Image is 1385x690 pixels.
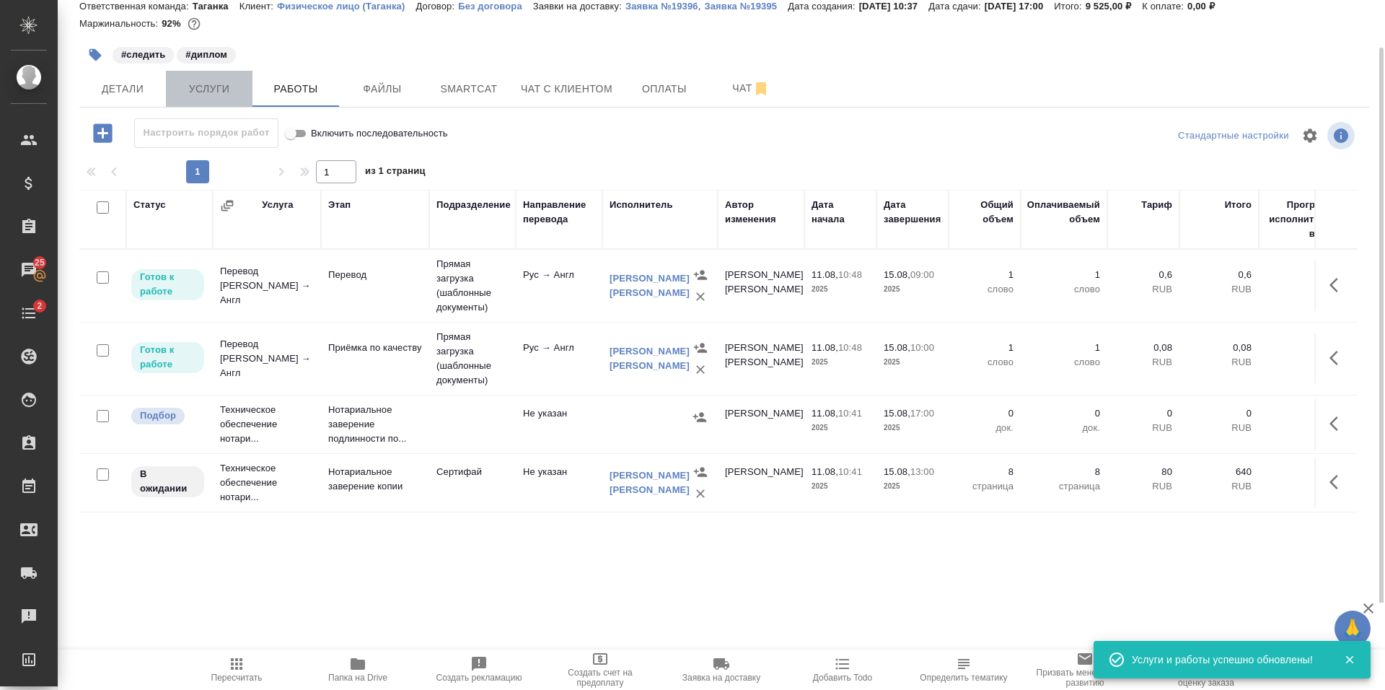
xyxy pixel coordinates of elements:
button: Здесь прячутся важные кнопки [1321,268,1355,302]
td: [PERSON_NAME] [PERSON_NAME] [718,261,804,311]
button: Назначить [689,406,711,428]
a: [PERSON_NAME] [PERSON_NAME] [610,470,690,495]
p: слово [956,282,1014,297]
div: Услуга [262,198,293,212]
p: 10:41 [838,466,862,477]
span: Чат с клиентом [521,80,612,98]
p: 15.08, [884,342,910,353]
td: Техническое обеспечение нотари... [213,396,321,453]
p: Приёмка по качеству [328,341,422,355]
a: [PERSON_NAME] [PERSON_NAME] [610,273,690,298]
p: 1 [956,341,1014,355]
p: RUB [1187,282,1252,297]
span: Детали [88,80,157,98]
p: 1 [956,268,1014,282]
p: слово [1028,355,1100,370]
button: Добавить работу [83,118,123,148]
td: Техническое обеспечение нотари... [213,454,321,512]
p: 2025 [812,421,869,435]
p: Готов к работе [140,270,195,299]
span: 2 [28,299,50,313]
div: Исполнитель назначен, приступать к работе пока рано [130,465,206,499]
div: Прогресс исполнителя в SC [1266,198,1331,241]
p: RUB [1187,479,1252,494]
a: 25 [4,252,54,288]
p: 0,08 [1187,341,1252,355]
td: Не указан [516,458,602,508]
p: 11.08, [812,342,838,353]
p: 1 [1028,341,1100,355]
p: , [698,1,705,12]
p: 2025 [884,479,941,494]
p: Дата создания: [788,1,858,12]
button: 640.68 RUB; [185,14,203,33]
p: 640 [1187,465,1252,479]
p: #следить [121,48,165,62]
div: Тариф [1141,198,1172,212]
button: Удалить [690,483,711,505]
span: Файлы [348,80,417,98]
div: Дата начала [812,198,869,227]
td: Рус → Англ [516,333,602,384]
div: Статус [133,198,166,212]
p: RUB [1114,479,1172,494]
p: 15.08, [884,408,910,419]
p: RUB [1187,421,1252,435]
div: Исполнитель [610,198,673,212]
span: Посмотреть информацию [1327,122,1358,149]
p: 9 525,00 ₽ [1086,1,1143,12]
div: Общий объем [956,198,1014,227]
p: 8 [956,465,1014,479]
button: Закрыть [1335,653,1364,666]
p: слово [1028,282,1100,297]
p: Дата сдачи: [928,1,984,12]
span: Smartcat [434,80,504,98]
div: Подразделение [436,198,511,212]
p: 0 [1028,406,1100,421]
p: 10:48 [838,269,862,280]
p: К оплате: [1142,1,1187,12]
p: RUB [1187,355,1252,370]
p: 2025 [812,479,869,494]
p: [DATE] 17:00 [985,1,1055,12]
td: [PERSON_NAME] [PERSON_NAME] [718,333,804,384]
p: Клиент: [239,1,277,12]
button: Назначить [690,337,711,359]
p: RUB [1114,282,1172,297]
button: Добавить тэг [79,39,111,71]
p: 2025 [812,282,869,297]
p: Таганка [193,1,239,12]
p: 10:48 [838,342,862,353]
div: Услуги и работы успешно обновлены! [1132,652,1322,667]
div: split button [1174,125,1293,147]
p: слово [956,355,1014,370]
p: 0,08 [1114,341,1172,355]
p: 0,00 ₽ [1187,1,1226,12]
p: 1 [1028,268,1100,282]
button: Здесь прячутся важные кнопки [1321,465,1355,499]
p: 2025 [884,421,941,435]
p: 13:00 [910,466,934,477]
td: Сертифай [429,458,516,508]
p: Без договора [458,1,533,12]
p: Перевод [328,268,422,282]
p: 15.08, [884,269,910,280]
p: Нотариальное заверение подлинности по... [328,403,422,446]
span: из 1 страниц [365,162,426,183]
div: Исполнитель может приступить к работе [130,341,206,375]
p: Ответственная команда: [79,1,193,12]
p: В ожидании [140,467,195,496]
span: Услуги [175,80,244,98]
span: Настроить таблицу [1293,118,1327,153]
span: Чат [716,79,786,97]
p: Физическое лицо (Таганка) [277,1,416,12]
div: Можно подбирать исполнителей [130,406,206,426]
span: Включить последовательность [311,126,448,141]
td: Не указан [516,399,602,450]
a: 2 [4,295,54,331]
p: 11.08, [812,269,838,280]
p: 09:00 [910,269,934,280]
button: 🙏 [1335,611,1371,647]
button: Здесь прячутся важные кнопки [1321,341,1355,375]
div: Дата завершения [884,198,941,227]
